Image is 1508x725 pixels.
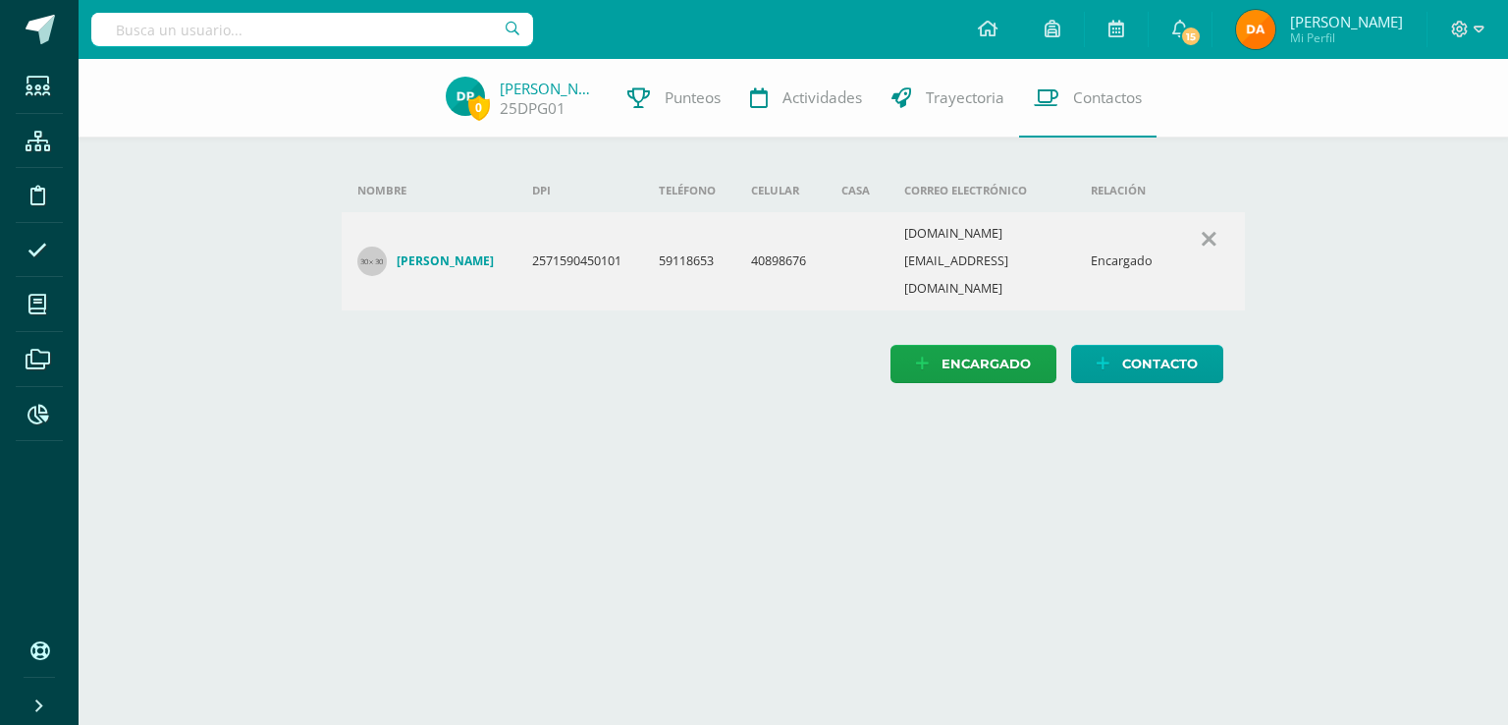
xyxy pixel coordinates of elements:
a: Contacto [1071,345,1223,383]
a: Encargado [890,345,1056,383]
img: 815b63cdd82b759088549b83563f60d9.png [446,77,485,116]
span: Contacto [1122,346,1198,382]
span: Mi Perfil [1290,29,1403,46]
span: Punteos [665,87,721,108]
span: Actividades [782,87,862,108]
span: 15 [1180,26,1202,47]
a: [PERSON_NAME] [500,79,598,98]
th: Correo electrónico [889,169,1075,212]
th: DPI [516,169,643,212]
th: Celular [735,169,826,212]
td: 59118653 [643,212,735,310]
span: Encargado [942,346,1031,382]
a: Punteos [613,59,735,138]
td: 2571590450101 [516,212,643,310]
a: 25DPG01 [500,98,565,119]
img: 82a5943632aca8211823fb2e9800a6c1.png [1236,10,1275,49]
td: Encargado [1075,212,1172,310]
span: 0 [468,95,490,120]
a: Trayectoria [877,59,1019,138]
img: 30x30 [357,247,387,276]
th: Casa [826,169,889,212]
span: [PERSON_NAME] [1290,12,1403,31]
th: Teléfono [643,169,735,212]
td: [DOMAIN_NAME][EMAIL_ADDRESS][DOMAIN_NAME] [889,212,1075,310]
span: Contactos [1073,87,1142,108]
a: [PERSON_NAME] [357,247,502,276]
input: Busca un usuario... [91,13,533,46]
span: Trayectoria [926,87,1004,108]
th: Relación [1075,169,1172,212]
th: Nombre [342,169,517,212]
h4: [PERSON_NAME] [397,253,494,269]
a: Actividades [735,59,877,138]
td: 40898676 [735,212,826,310]
a: Contactos [1019,59,1157,138]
